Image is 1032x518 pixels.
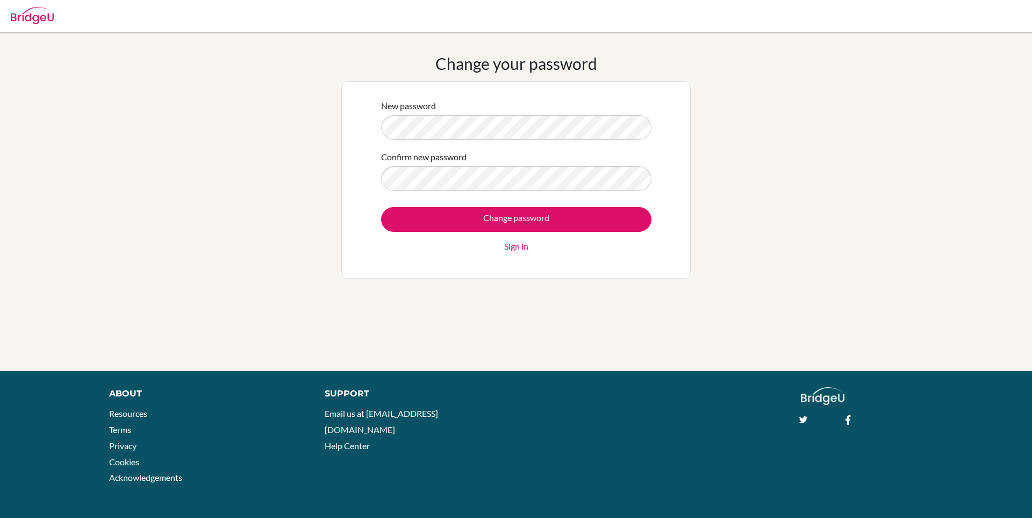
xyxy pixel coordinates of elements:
[109,387,300,400] div: About
[109,424,131,435] a: Terms
[325,441,370,451] a: Help Center
[109,472,182,482] a: Acknowledgements
[325,408,438,435] a: Email us at [EMAIL_ADDRESS][DOMAIN_NAME]
[801,387,844,405] img: logo_white@2x-f4f0deed5e89b7ecb1c2cc34c3e3d731f90f0f143d5ea2071677605dd97b5244.png
[381,151,467,164] label: Confirm new password
[11,7,54,24] img: Bridge-U
[435,54,597,73] h1: Change your password
[109,441,137,451] a: Privacy
[381,207,651,232] input: Change password
[325,387,504,400] div: Support
[504,240,528,253] a: Sign in
[381,100,436,112] label: New password
[109,457,139,467] a: Cookies
[109,408,147,418] a: Resources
